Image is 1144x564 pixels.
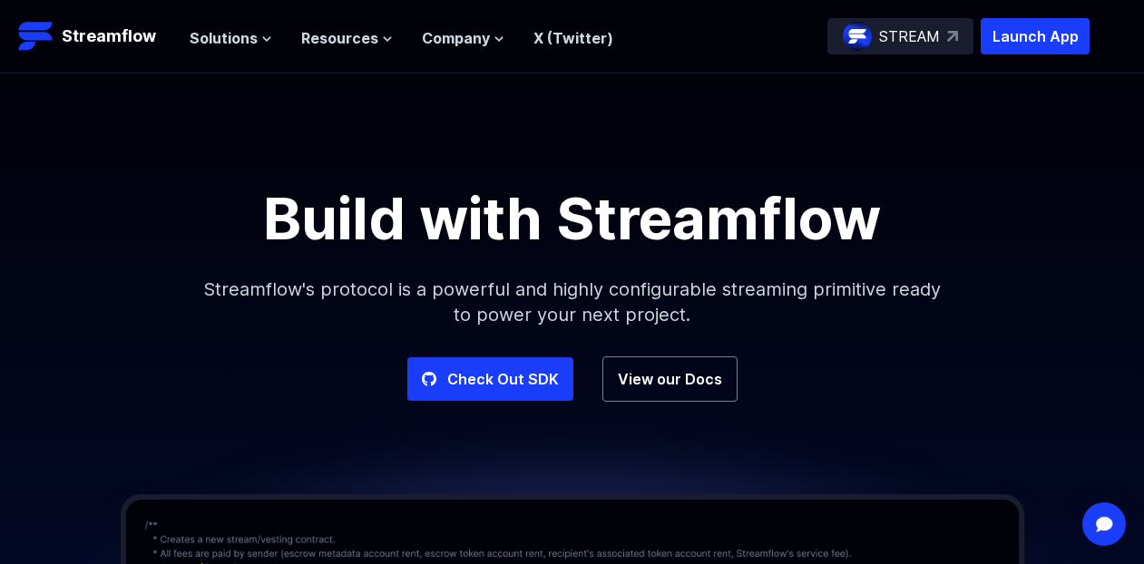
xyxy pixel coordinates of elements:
button: Solutions [190,27,272,49]
a: Streamflow [18,18,171,54]
a: Check Out SDK [407,357,573,401]
div: Open Intercom Messenger [1082,502,1126,546]
span: Resources [301,27,378,49]
button: Company [422,27,504,49]
button: Resources [301,27,393,49]
button: Launch App [981,18,1090,54]
span: Company [422,27,490,49]
p: Streamflow [62,24,156,49]
a: View our Docs [602,356,738,402]
img: top-right-arrow.svg [947,31,958,42]
a: X (Twitter) [533,29,613,47]
span: Solutions [190,27,258,49]
p: Streamflow's protocol is a powerful and highly configurable streaming primitive ready to power yo... [182,248,963,356]
img: streamflow-logo-circle.png [843,22,872,51]
a: STREAM [827,18,973,54]
p: STREAM [879,25,940,47]
h1: Build with Streamflow [164,190,981,248]
img: Streamflow Logo [18,18,54,54]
